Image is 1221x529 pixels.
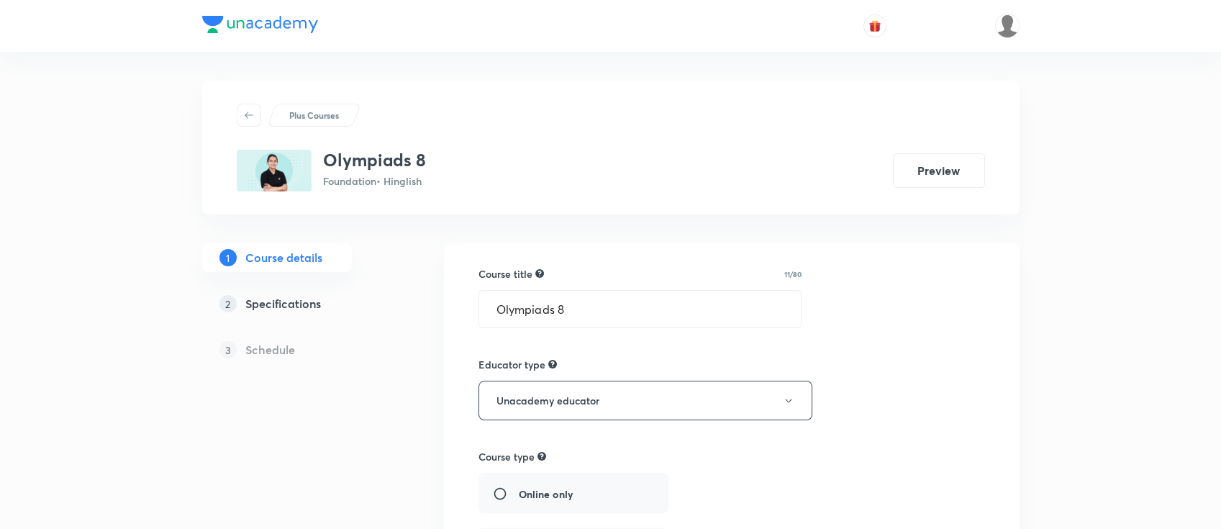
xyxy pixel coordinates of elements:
h3: Olympiads 8 [323,150,426,171]
button: Preview [893,153,985,188]
div: Not allowed to edit [548,358,557,371]
p: 2 [219,295,237,312]
p: 3 [219,341,237,358]
img: avatar [868,19,881,32]
img: Company Logo [202,16,318,33]
a: 2Specifications [202,289,398,318]
p: Plus Courses [289,109,339,122]
button: Unacademy educator [478,381,812,420]
h6: Course title [478,266,532,281]
div: A hybrid course can have a mix of online and offline classes. These courses will have restricted ... [537,450,546,463]
h5: Course details [245,249,322,266]
h5: Specifications [245,295,321,312]
a: Company Logo [202,16,318,37]
p: Foundation • Hinglish [323,173,426,189]
h6: Educator type [478,357,545,372]
button: avatar [863,14,886,37]
p: 1 [219,249,237,266]
div: A great title is short, clear and descriptive [535,267,544,280]
img: B9852BC3-8A92-4846-B83B-19F6A177AB73_plus.png [237,150,312,191]
img: nikita patil [995,14,1020,38]
h6: Course type [478,449,535,464]
h5: Schedule [245,341,295,358]
p: 11/80 [784,271,802,278]
input: A great title is short, clear and descriptive [479,291,802,327]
